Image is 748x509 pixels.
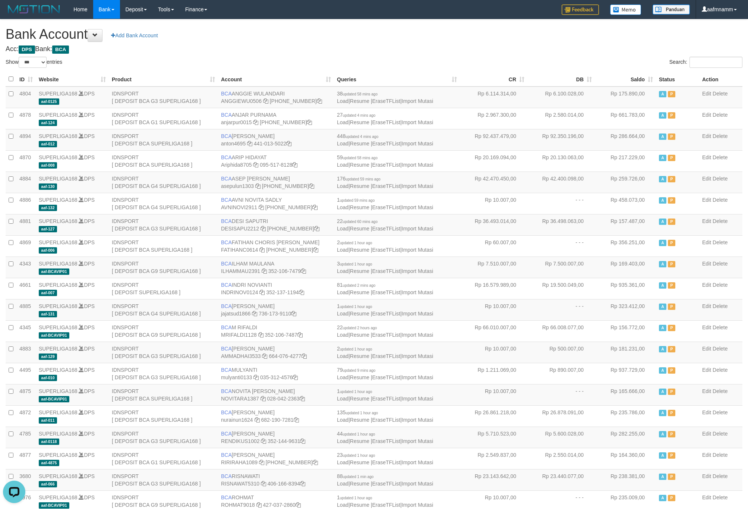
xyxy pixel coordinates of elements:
a: EraseTFList [372,374,400,380]
a: Import Mutasi [402,119,433,125]
span: BCA [221,112,232,118]
a: Edit [702,239,711,245]
a: Edit [702,409,711,415]
a: Load [337,417,348,423]
td: ARIP HIDAYAT 095-517-8128 [218,150,334,172]
a: Edit [702,431,711,437]
a: ROHMAT9018 [221,502,255,508]
a: Copy 6640764277 to clipboard [302,353,307,359]
td: IDNSPORT [ DEPOSIT BCA G4 SUPERLIGA168 ] [109,172,218,193]
a: AVNINOVI2911 [221,204,257,210]
a: Load [337,502,348,508]
a: DESISAPU2212 [221,226,259,232]
a: Copy ILHAMMAU2391 to clipboard [262,268,267,274]
td: [PERSON_NAME] 441-013-5022 [218,129,334,150]
a: asepulun1303 [221,183,254,189]
a: Resume [350,311,369,317]
span: | | | [337,154,433,168]
a: Delete [713,239,728,245]
a: Edit [702,452,711,458]
a: AMMADHAI3533 [221,353,261,359]
a: Edit [702,176,711,182]
a: Resume [350,374,369,380]
a: Import Mutasi [402,417,433,423]
th: Product: activate to sort column ascending [109,72,218,87]
a: SUPERLIGA168 [39,239,78,245]
a: Copy 4061668394 to clipboard [300,481,305,487]
a: Load [337,332,348,338]
a: Copy 3521067487 to clipboard [297,332,303,338]
span: | | | [337,112,433,125]
input: Search: [689,57,742,68]
a: Copy 6821907281 to clipboard [294,417,299,423]
a: Delete [713,112,728,118]
a: Import Mutasi [402,247,433,253]
span: BCA [221,176,232,182]
th: Website: activate to sort column ascending [36,72,109,87]
a: Resume [350,226,369,232]
a: EraseTFList [372,141,400,147]
td: IDNSPORT [ DEPOSIT BCA SUPERLIGA168 ] [109,129,218,150]
a: EraseTFList [372,396,400,402]
a: Load [337,374,348,380]
span: Active [659,155,666,161]
a: EraseTFList [372,183,400,189]
a: Import Mutasi [402,396,433,402]
a: Import Mutasi [402,502,433,508]
a: ILHAMMAU2391 [221,268,260,274]
a: Resume [350,396,369,402]
a: Copy ROHMAT9018 to clipboard [256,502,262,508]
td: 4884 [16,172,36,193]
span: 59 [337,154,378,160]
a: Edit [702,197,711,203]
label: Show entries [6,57,62,68]
a: Copy 4062280453 to clipboard [314,226,319,232]
td: Rp 661.783,00 [595,108,656,129]
td: Rp 92.350.196,00 [527,129,595,150]
a: Load [337,98,348,104]
a: SUPERLIGA168 [39,367,78,373]
a: Import Mutasi [402,289,433,295]
th: ID: activate to sort column ascending [16,72,36,87]
h1: Bank Account [6,27,742,42]
a: SUPERLIGA168 [39,431,78,437]
td: 4886 [16,193,36,214]
a: Delete [713,197,728,203]
td: 4878 [16,108,36,129]
a: Load [337,162,348,168]
td: ANGGIE WULANDARI [PHONE_NUMBER] [218,87,334,108]
a: Copy mulyanti0133 to clipboard [253,374,259,380]
a: Resume [350,481,369,487]
a: SUPERLIGA168 [39,218,78,224]
span: aaf-0125 [39,98,59,105]
a: Copy 3521067479 to clipboard [301,268,306,274]
span: aaf-008 [39,162,57,169]
a: Copy INDRINOV0124 to clipboard [259,289,265,295]
a: Delete [713,388,728,394]
a: SUPERLIGA168 [39,303,78,309]
a: Copy AVNINOVI2911 to clipboard [259,204,264,210]
span: updated 58 mins ago [343,156,378,160]
span: Paused [668,133,675,140]
a: Copy 4062280135 to clipboard [312,204,318,210]
a: Load [337,311,348,317]
a: SUPERLIGA168 [39,154,78,160]
a: Load [337,268,348,274]
a: Delete [713,346,728,352]
a: Import Mutasi [402,353,433,359]
a: Edit [702,261,711,267]
a: ANGGIEWU0506 [221,98,262,104]
td: DPS [36,150,109,172]
a: EraseTFList [372,289,400,295]
a: Import Mutasi [402,183,433,189]
th: Queries: activate to sort column ascending [334,72,460,87]
td: ASEP [PERSON_NAME] [PHONE_NUMBER] [218,172,334,193]
span: | | | [337,176,433,189]
td: Rp 10.007,00 [460,193,527,214]
a: NOVITARA1387 [221,396,259,402]
a: SUPERLIGA168 [39,91,78,97]
a: Copy 4062281620 to clipboard [307,119,312,125]
a: Delete [713,133,728,139]
a: SUPERLIGA168 [39,494,78,500]
a: EraseTFList [372,204,400,210]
